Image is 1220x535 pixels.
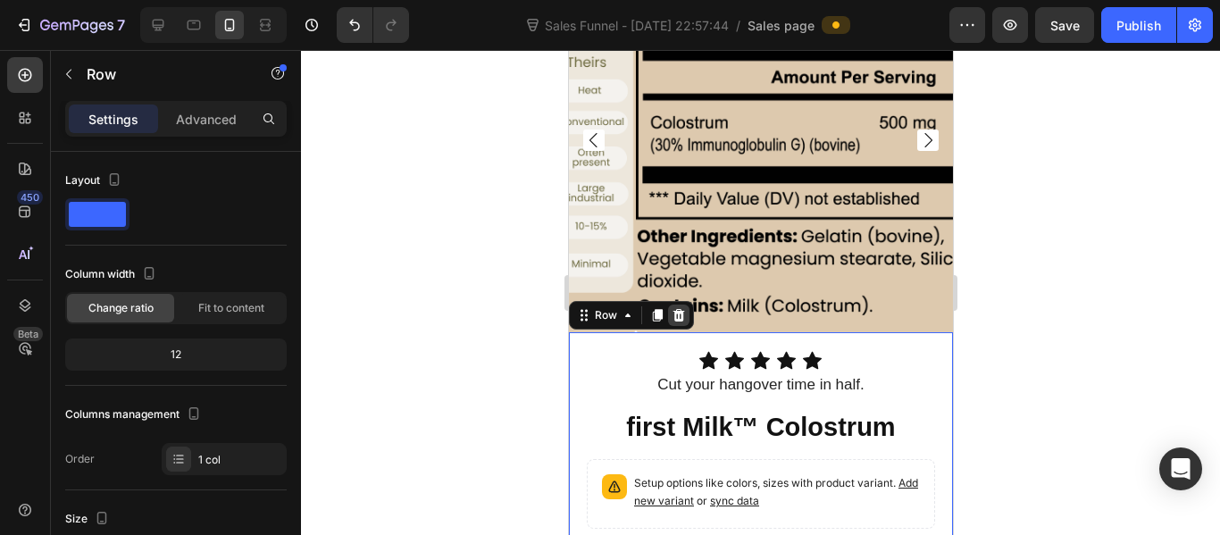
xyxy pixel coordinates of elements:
[1159,447,1202,490] div: Open Intercom Messenger
[87,63,238,85] p: Row
[198,452,282,468] div: 1 col
[65,451,95,467] div: Order
[117,14,125,36] p: 7
[1101,7,1176,43] button: Publish
[65,169,125,193] div: Layout
[13,327,43,341] div: Beta
[69,342,283,367] div: 12
[17,190,43,205] div: 450
[736,16,740,35] span: /
[88,110,138,129] p: Settings
[176,110,237,129] p: Advanced
[65,507,113,531] div: Size
[541,16,732,35] span: Sales Funnel - [DATE] 22:57:44
[1116,16,1161,35] div: Publish
[198,300,264,316] span: Fit to content
[1035,7,1094,43] button: Save
[65,403,205,427] div: Columns management
[7,7,133,43] button: 7
[88,300,154,316] span: Change ratio
[337,7,409,43] div: Undo/Redo
[65,263,160,287] div: Column width
[748,16,815,35] span: Sales page
[569,50,953,535] iframe: Design area
[1050,18,1080,33] span: Save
